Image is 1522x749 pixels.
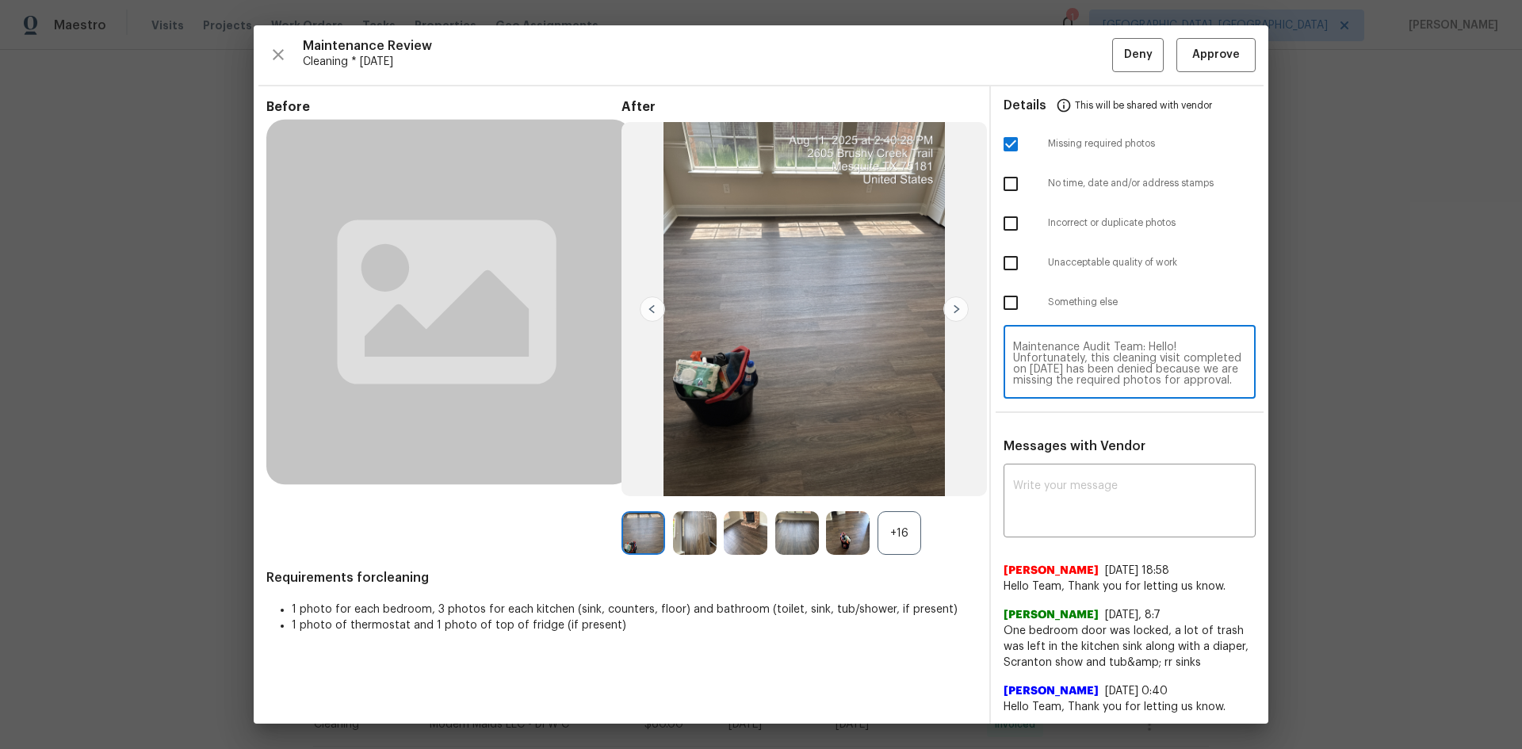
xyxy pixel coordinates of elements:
span: Maintenance Review [303,38,1112,54]
span: [DATE] 0:40 [1105,686,1168,697]
span: [PERSON_NAME] [1004,683,1099,699]
span: Hello Team, Thank you for letting us know. [1004,579,1256,594]
li: 1 photo for each bedroom, 3 photos for each kitchen (sink, counters, floor) and bathroom (toilet,... [292,602,977,617]
button: Approve [1176,38,1256,72]
span: This will be shared with vendor [1075,86,1212,124]
span: Messages with Vendor [1004,440,1145,453]
span: Unacceptable quality of work [1048,256,1256,269]
div: Something else [991,283,1268,323]
button: Deny [1112,38,1164,72]
div: Missing required photos [991,124,1268,164]
span: Requirements for cleaning [266,570,977,586]
span: Deny [1124,45,1153,65]
span: One bedroom door was locked, a lot of trash was left in the kitchen sink along with a diaper, Scr... [1004,623,1256,671]
textarea: Maintenance Audit Team: Hello! Unfortunately, this cleaning visit completed on [DATE] has been de... [1013,342,1246,386]
span: Before [266,99,621,115]
span: [DATE] 18:58 [1105,565,1169,576]
div: No time, date and/or address stamps [991,164,1268,204]
span: [DATE], 8:7 [1105,610,1161,621]
span: No time, date and/or address stamps [1048,177,1256,190]
span: [PERSON_NAME] [1004,607,1099,623]
img: right-chevron-button-url [943,296,969,322]
span: [PERSON_NAME] [1004,563,1099,579]
div: +16 [878,511,921,555]
img: left-chevron-button-url [640,296,665,322]
span: Something else [1048,296,1256,309]
span: Approve [1192,45,1240,65]
li: 1 photo of thermostat and 1 photo of top of fridge (if present) [292,617,977,633]
span: Incorrect or duplicate photos [1048,216,1256,230]
div: Incorrect or duplicate photos [991,204,1268,243]
span: Missing required photos [1048,137,1256,151]
span: After [621,99,977,115]
div: Unacceptable quality of work [991,243,1268,283]
span: Cleaning * [DATE] [303,54,1112,70]
span: Details [1004,86,1046,124]
span: Hello Team, Thank you for letting us know. [1004,699,1256,715]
